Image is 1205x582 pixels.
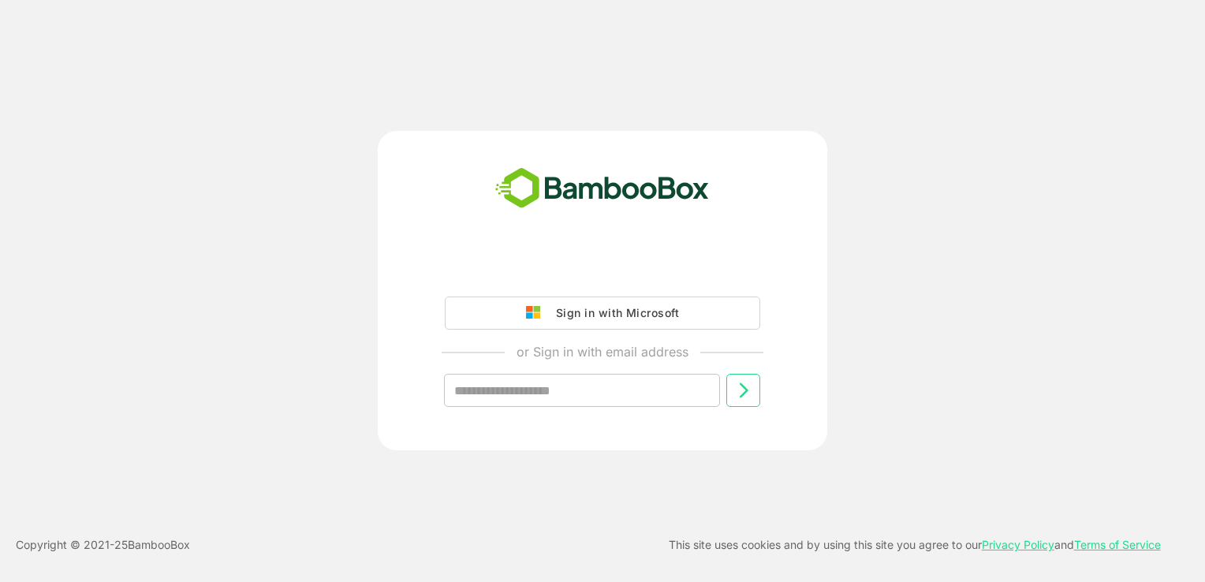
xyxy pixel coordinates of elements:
[669,535,1161,554] p: This site uses cookies and by using this site you agree to our and
[548,303,679,323] div: Sign in with Microsoft
[982,538,1054,551] a: Privacy Policy
[445,297,760,330] button: Sign in with Microsoft
[16,535,190,554] p: Copyright © 2021- 25 BambooBox
[487,162,718,215] img: bamboobox
[517,342,688,361] p: or Sign in with email address
[526,306,548,320] img: google
[1074,538,1161,551] a: Terms of Service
